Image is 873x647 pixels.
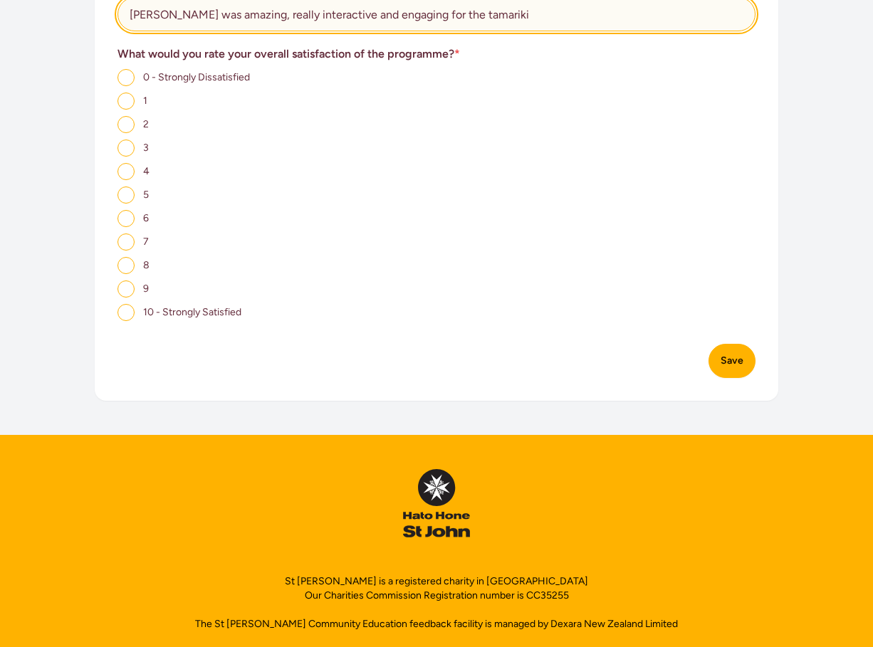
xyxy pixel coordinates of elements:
[143,71,250,83] span: 0 - Strongly Dissatisfied
[117,280,135,298] input: 9
[143,259,150,271] span: 8
[143,236,149,248] span: 7
[143,283,149,295] span: 9
[143,165,150,177] span: 4
[117,69,135,86] input: 0 - Strongly Dissatisfied
[117,93,135,110] input: 1
[117,257,135,274] input: 8
[117,304,135,321] input: 10 - Strongly Satisfied
[117,210,135,227] input: 6
[709,344,756,378] button: Save
[143,212,149,224] span: 6
[143,118,149,130] span: 2
[403,469,469,537] img: InPulse
[117,116,135,133] input: 2
[117,186,135,204] input: 5
[143,189,149,201] span: 5
[143,306,241,318] span: 10 - Strongly Satisfied
[195,617,678,631] p: The St [PERSON_NAME] Community Education feedback facility is managed by Dexara New Zealand Limited
[143,142,149,154] span: 3
[117,46,756,63] h3: What would you rate your overall satisfaction of the programme?
[117,163,135,180] input: 4
[117,233,135,251] input: 7
[117,140,135,157] input: 3
[285,574,588,603] p: St [PERSON_NAME] is a registered charity in [GEOGRAPHIC_DATA] Our Charities Commission Registrati...
[143,95,147,107] span: 1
